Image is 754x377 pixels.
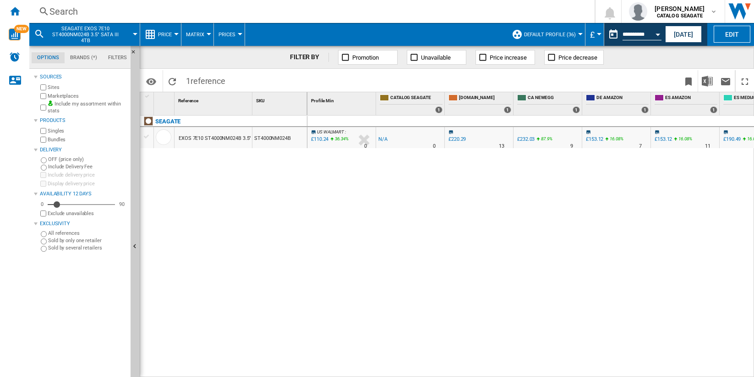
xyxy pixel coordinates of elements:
div: £153.12 [655,136,672,142]
span: 36.34 [335,136,345,141]
div: Matrix [186,23,209,46]
input: Include delivery price [40,172,46,178]
span: CATALOG SEAGATE [390,94,443,102]
span: [DOMAIN_NAME] [459,94,511,102]
div: SKU Sort None [254,92,307,106]
input: Marketplaces [40,93,46,99]
div: N/A [378,135,388,144]
i: % [609,135,614,146]
span: Promotion [352,54,379,61]
span: CA NEWEGG [528,94,580,102]
input: Singles [40,128,46,134]
div: £232.03 [517,136,535,142]
button: Price [158,23,176,46]
label: OFF (price only) [48,156,127,163]
div: Exclusivity [40,220,127,227]
md-slider: Availability [48,200,115,209]
div: Sort None [254,92,307,106]
input: Sold by only one retailer [41,238,47,244]
button: Bookmark this report [679,70,698,92]
label: All references [48,230,127,237]
input: Include Delivery Fee [41,165,47,171]
div: [DOMAIN_NAME] 1 offers sold by AMAZON.CO.UK [447,92,513,115]
label: Marketplaces [48,93,127,100]
span: Profile Min [311,98,334,103]
img: mysite-bg-18x18.png [48,100,53,106]
div: 1 offers sold by AMAZON.CO.UK [504,106,511,113]
div: Sort None [309,92,376,106]
div: Delivery Time : 0 day [433,142,436,151]
label: Bundles [48,136,127,143]
span: £ [590,30,595,39]
span: DE AMAZON [596,94,649,102]
div: 1 offers sold by DE AMAZON [641,106,649,113]
input: Display delivery price [40,211,46,216]
button: [DATE] [665,26,702,43]
span: Unavailable [421,54,451,61]
span: 87.9 [541,136,549,141]
div: £220.29 [448,136,466,142]
span: Price decrease [558,54,597,61]
span: Reference [178,98,198,103]
span: 1 [181,70,230,89]
input: All references [41,231,47,237]
input: Sold by several retailers [41,246,47,252]
div: Click to filter on that brand [155,116,180,127]
button: Price increase [475,50,535,65]
label: Sold by several retailers [48,244,127,251]
div: £232.03 [516,135,535,144]
span: NEW [14,25,29,33]
div: Reference Sort None [176,92,252,106]
div: £153.12 [585,135,603,144]
label: Singles [48,128,127,134]
button: md-calendar [604,25,623,44]
label: Include Delivery Fee [48,163,127,170]
button: Reload [163,70,181,92]
div: Products [40,117,127,124]
div: 0 [38,201,46,208]
span: 16.08 [610,136,620,141]
span: reference [191,76,225,86]
button: Prices [219,23,240,46]
span: [PERSON_NAME] [655,4,705,13]
div: 1 offers sold by CA NEWEGG [573,106,580,113]
i: % [334,135,339,146]
div: Default profile (36) [512,23,580,46]
div: Delivery Time : 9 days [570,142,573,151]
div: 1 offers sold by ES AMAZON [710,106,717,113]
img: alerts-logo.svg [9,51,20,62]
div: Delivery [40,146,127,154]
button: Unavailable [407,50,466,65]
div: Sort None [176,92,252,106]
div: £153.12 [653,135,672,144]
div: ES AMAZON 1 offers sold by ES AMAZON [653,92,719,115]
input: Display delivery price [40,181,46,187]
span: 16.08 [678,136,689,141]
img: profile.jpg [629,2,647,21]
div: Delivery Time : 0 day [364,142,367,151]
input: Bundles [40,137,46,143]
div: FILTER BY [290,53,329,62]
md-tab-item: Options [32,52,65,63]
div: Availability 12 Days [40,190,127,198]
button: Open calendar [650,25,666,41]
div: Search [49,5,571,18]
div: Delivery Time : 11 days [705,142,710,151]
span: SKU [256,98,265,103]
button: Maximize [736,70,754,92]
div: £190.49 [723,136,741,142]
label: Sites [48,84,127,91]
button: SEAGATE EXOS 7E10 ST4000NM024B 3.5" SATA III 4TB [49,23,131,46]
img: wise-card.svg [9,28,21,40]
span: Price increase [490,54,527,61]
span: : [345,129,346,134]
i: % [540,135,546,146]
input: Sites [40,84,46,90]
button: Price decrease [544,50,604,65]
button: Default profile (36) [524,23,580,46]
i: % [746,135,752,146]
button: Promotion [338,50,398,65]
span: SEAGATE EXOS 7E10 ST4000NM024B 3.5" SATA III 4TB [49,26,122,44]
div: ST4000NM024B [252,127,307,148]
